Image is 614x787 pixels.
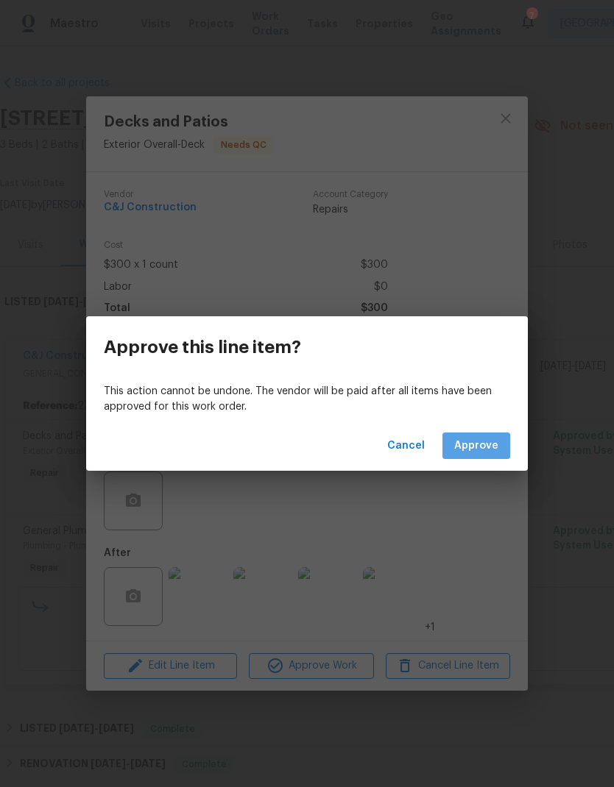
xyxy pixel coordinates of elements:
span: Cancel [387,437,425,455]
button: Approve [442,432,510,460]
button: Cancel [381,432,431,460]
p: This action cannot be undone. The vendor will be paid after all items have been approved for this... [104,384,510,415]
h3: Approve this line item? [104,337,301,357]
span: Approve [454,437,498,455]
